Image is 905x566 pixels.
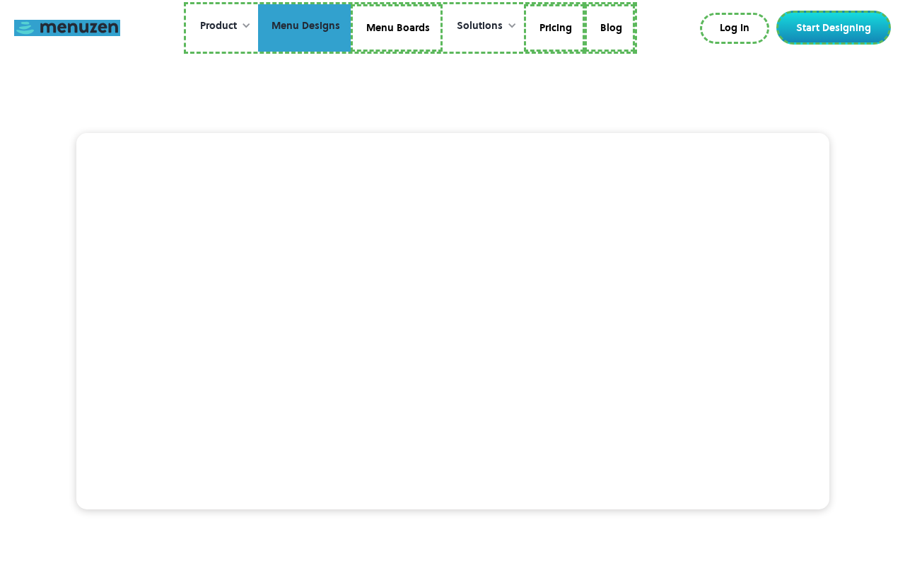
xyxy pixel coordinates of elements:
a: Start Designing [776,11,891,45]
div: Solutions [443,4,524,48]
a: Blog [585,4,635,52]
a: Log In [700,13,769,44]
div: Product [186,4,258,48]
div: Product [200,18,237,34]
a: Menu Boards [351,4,443,52]
a: Pricing [524,4,585,52]
a: Menu Designs [258,4,351,52]
div: Solutions [457,18,503,34]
